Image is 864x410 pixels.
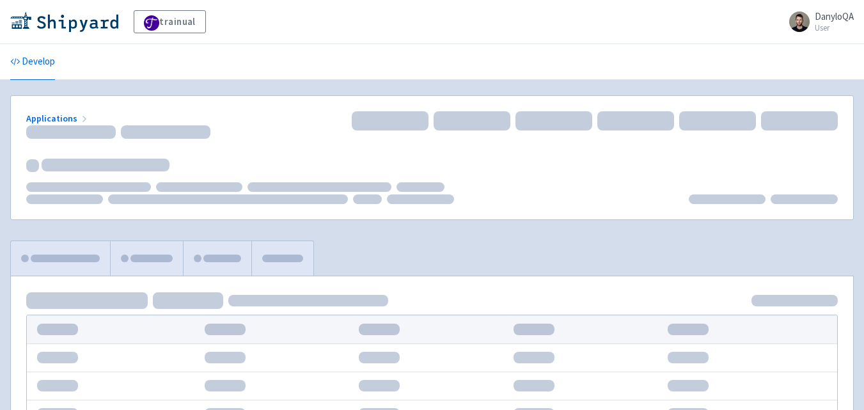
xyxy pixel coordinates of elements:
a: trainual [134,10,206,33]
small: User [815,24,854,32]
a: DanyloQA User [782,12,854,32]
img: Shipyard logo [10,12,118,32]
span: DanyloQA [815,10,854,22]
a: Applications [26,113,90,124]
a: Develop [10,44,55,80]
